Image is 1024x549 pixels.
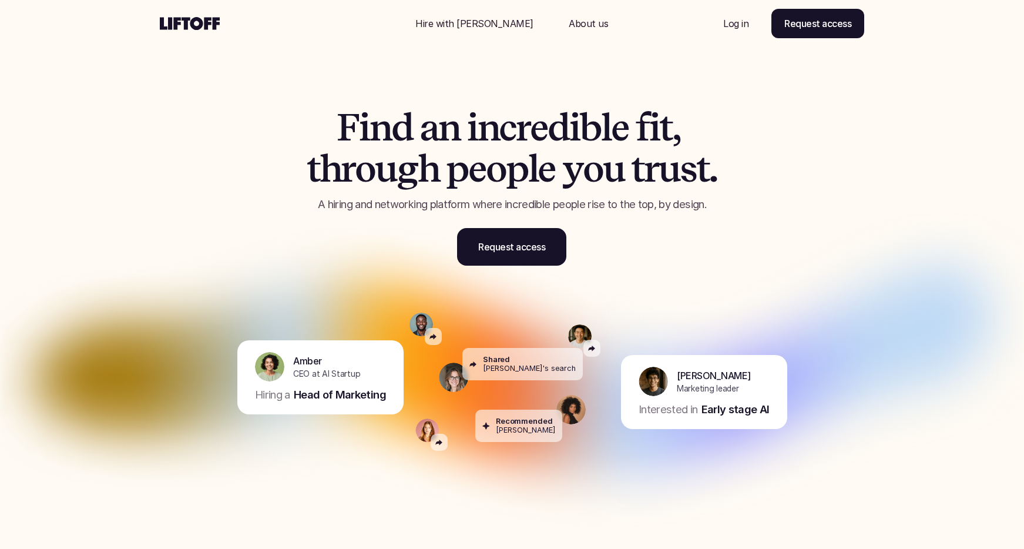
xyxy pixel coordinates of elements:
span: d [391,107,413,148]
span: c [499,107,516,148]
p: [PERSON_NAME] [496,426,555,435]
span: F [337,107,359,148]
p: [PERSON_NAME]'s search [483,364,576,373]
span: e [530,107,548,148]
span: p [446,148,468,189]
span: g [397,148,418,189]
span: f [636,107,649,148]
span: i [649,107,660,148]
p: Interested in [639,402,698,417]
span: i [467,107,478,148]
p: A hiring and networking platform where incredible people rise to the top, by design. [263,197,762,212]
p: Amber [293,354,322,368]
p: Request access [478,240,545,254]
p: Hiring a [255,387,290,403]
span: t [696,148,709,189]
span: s [680,148,696,189]
a: Nav Link [401,9,548,38]
span: u [603,148,625,189]
p: Head of Marketing [293,387,385,403]
span: t [631,148,644,189]
span: e [611,107,629,148]
span: n [370,107,391,148]
span: e [538,148,555,189]
p: Marketing leader [677,383,739,395]
p: About us [569,16,608,31]
span: n [478,107,499,148]
span: o [583,148,603,189]
span: l [601,107,611,148]
span: r [341,148,355,189]
p: Recommended [496,417,553,426]
span: n [438,107,460,148]
span: , [672,107,680,148]
span: t [307,148,320,189]
span: . [709,148,717,189]
span: y [562,148,583,189]
span: u [658,148,680,189]
span: r [644,148,658,189]
p: CEO at AI Startup [293,368,360,380]
p: Log in [723,16,748,31]
a: Nav Link [709,9,763,38]
span: a [419,107,438,148]
span: h [320,148,341,189]
p: Hire with [PERSON_NAME] [415,16,533,31]
span: l [528,148,538,189]
span: r [516,107,530,148]
span: o [486,148,506,189]
span: i [569,107,580,148]
span: p [506,148,528,189]
span: o [355,148,375,189]
span: u [375,148,397,189]
span: t [659,107,672,148]
a: Nav Link [555,9,622,38]
p: Request access [784,16,851,31]
a: Request access [771,9,864,38]
p: Shared [483,355,510,364]
span: e [468,148,486,189]
span: h [418,148,439,189]
p: Early stage AI [701,402,769,417]
p: [PERSON_NAME] [677,369,751,383]
a: Request access [457,228,566,266]
span: b [579,107,601,148]
span: d [548,107,569,148]
span: i [359,107,370,148]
